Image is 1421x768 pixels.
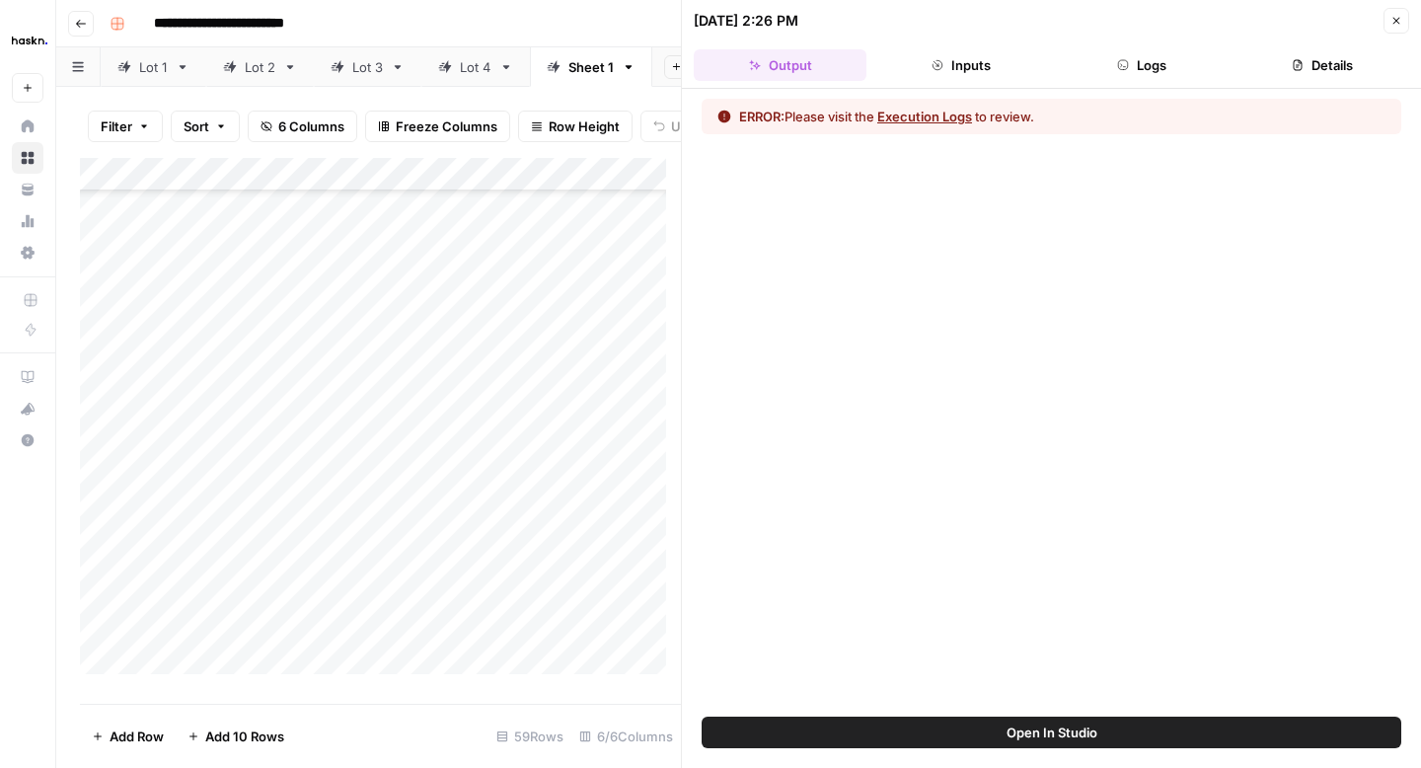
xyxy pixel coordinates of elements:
button: Freeze Columns [365,111,510,142]
div: 6/6 Columns [571,721,681,752]
div: Lot 4 [460,57,491,77]
img: Haskn Logo [12,23,47,58]
button: Add 10 Rows [176,721,296,752]
span: Undo [671,116,705,136]
div: 59 Rows [488,721,571,752]
button: 6 Columns [248,111,357,142]
span: Row Height [549,116,620,136]
span: ERROR: [739,109,785,124]
a: Lot 3 [314,47,421,87]
a: Sheet 1 [530,47,652,87]
div: What's new? [13,394,42,423]
a: Lot 4 [421,47,530,87]
button: What's new? [12,393,43,424]
button: Add Row [80,721,176,752]
a: Settings [12,237,43,269]
span: Filter [101,116,132,136]
a: Your Data [12,174,43,205]
div: Lot 2 [245,57,275,77]
span: 6 Columns [278,116,344,136]
button: Filter [88,111,163,142]
div: Lot 1 [139,57,168,77]
span: Add Row [110,727,164,746]
button: Inputs [874,49,1047,81]
span: Add 10 Rows [205,727,284,746]
div: Lot 3 [352,57,383,77]
button: Help + Support [12,424,43,456]
a: AirOps Academy [12,361,43,393]
a: Lot 1 [101,47,206,87]
button: Undo [640,111,717,142]
button: Row Height [518,111,633,142]
button: Output [694,49,866,81]
a: Browse [12,142,43,174]
span: Open In Studio [1007,723,1097,742]
div: Sheet 1 [568,57,614,77]
button: Workspace: Haskn [12,16,43,65]
a: Usage [12,205,43,237]
span: Sort [184,116,209,136]
div: [DATE] 2:26 PM [694,11,798,31]
a: Lot 2 [206,47,314,87]
button: Open In Studio [702,717,1401,748]
button: Sort [171,111,240,142]
button: Logs [1056,49,1229,81]
button: Details [1236,49,1409,81]
span: Freeze Columns [396,116,497,136]
a: Home [12,111,43,142]
button: Execution Logs [877,107,972,126]
div: Please visit the to review. [739,107,1034,126]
